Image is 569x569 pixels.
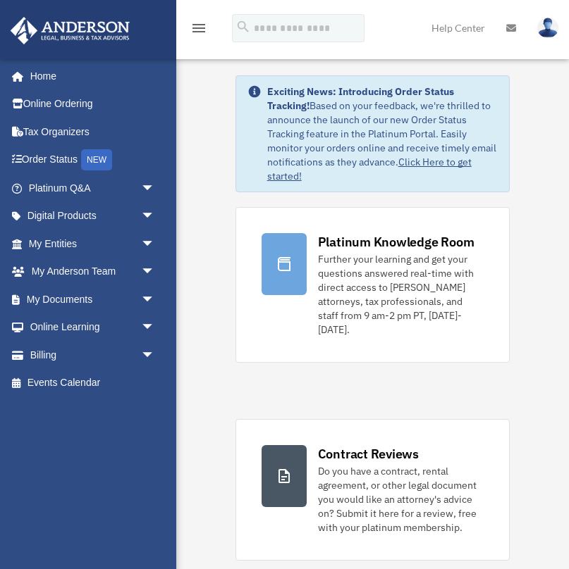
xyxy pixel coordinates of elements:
span: arrow_drop_down [141,341,169,370]
div: Based on your feedback, we're thrilled to announce the launch of our new Order Status Tracking fe... [267,85,498,183]
a: My Anderson Teamarrow_drop_down [10,258,176,286]
img: Anderson Advisors Platinum Portal [6,17,134,44]
span: arrow_drop_down [141,202,169,231]
strong: Exciting News: Introducing Order Status Tracking! [267,85,454,112]
a: Platinum Q&Aarrow_drop_down [10,174,176,202]
i: search [235,19,251,35]
span: arrow_drop_down [141,230,169,258]
a: Digital Productsarrow_drop_down [10,202,176,230]
a: menu [190,25,207,37]
a: My Documentsarrow_drop_down [10,285,176,313]
a: My Entitiesarrow_drop_down [10,230,176,258]
div: Do you have a contract, rental agreement, or other legal document you would like an attorney's ad... [318,464,484,534]
a: Order StatusNEW [10,146,176,175]
span: arrow_drop_down [141,174,169,203]
div: NEW [81,149,112,170]
a: Billingarrow_drop_down [10,341,176,369]
a: Online Learningarrow_drop_down [10,313,176,342]
img: User Pic [537,18,558,38]
div: Platinum Knowledge Room [318,233,475,251]
a: Tax Organizers [10,118,176,146]
div: Contract Reviews [318,445,419,463]
div: Further your learning and get your questions answered real-time with direct access to [PERSON_NAM... [318,252,484,337]
a: Click Here to get started! [267,156,472,182]
span: arrow_drop_down [141,285,169,314]
a: Online Ordering [10,90,176,118]
span: arrow_drop_down [141,258,169,287]
a: Home [10,62,169,90]
a: Platinum Knowledge Room Further your learning and get your questions answered real-time with dire... [235,207,510,363]
a: Events Calendar [10,369,176,397]
span: arrow_drop_down [141,313,169,342]
a: Contract Reviews Do you have a contract, rental agreement, or other legal document you would like... [235,419,510,561]
i: menu [190,20,207,37]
